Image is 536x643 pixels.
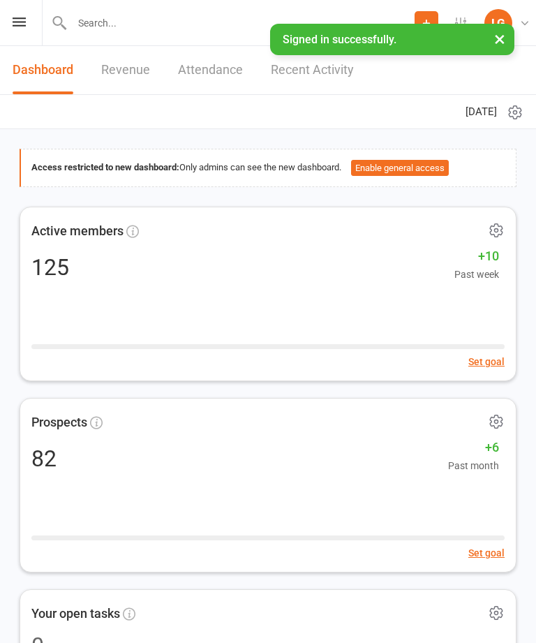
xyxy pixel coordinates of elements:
span: Prospects [31,413,87,433]
button: Set goal [468,354,505,369]
button: × [487,24,512,54]
a: Dashboard [13,46,73,94]
a: Attendance [178,46,243,94]
span: Active members [31,221,124,242]
span: [DATE] [466,103,497,120]
a: Revenue [101,46,150,94]
a: Recent Activity [271,46,354,94]
strong: Access restricted to new dashboard: [31,162,179,172]
div: 125 [31,256,69,279]
span: Past week [454,267,499,282]
button: Set goal [468,545,505,561]
span: Signed in successfully. [283,33,396,46]
span: Past month [448,458,499,473]
span: +10 [454,246,499,267]
span: +6 [448,438,499,458]
input: Search... [68,13,415,33]
div: LG [484,9,512,37]
div: 82 [31,448,57,470]
div: Only admins can see the new dashboard. [31,160,505,177]
button: Enable general access [351,160,449,177]
span: Your open tasks [31,604,120,624]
